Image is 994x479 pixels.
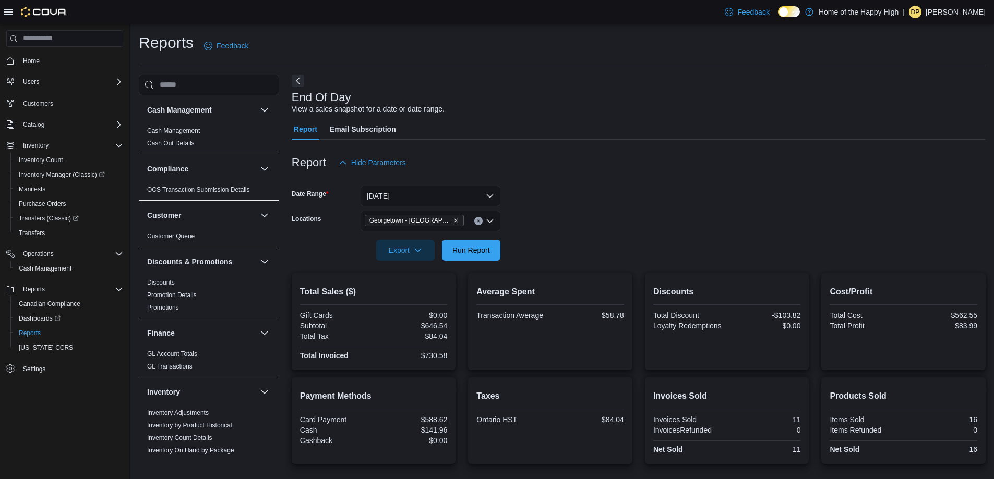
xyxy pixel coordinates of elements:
button: Reports [2,282,127,297]
p: Home of the Happy High [819,6,899,18]
a: Cash Management [15,262,76,275]
span: Inventory On Hand by Package [147,446,234,455]
span: Home [19,54,123,67]
img: Cova [21,7,67,17]
button: Operations [2,247,127,261]
span: Cash Management [19,264,71,273]
h2: Invoices Sold [653,390,801,402]
div: Compliance [139,183,279,200]
a: Reports [15,327,45,339]
div: Customer [139,230,279,247]
h3: Discounts & Promotions [147,256,232,267]
button: Discounts & Promotions [147,256,256,267]
button: Customer [147,210,256,220]
a: Purchase Orders [15,198,70,210]
a: Customers [19,97,57,110]
a: Promotions [147,304,179,311]
span: Cash Out Details [147,139,195,148]
button: Compliance [147,164,256,174]
span: Dashboards [19,314,61,323]
button: Next [292,75,304,87]
label: Locations [292,215,321,223]
a: Feedback [200,35,253,56]
span: Operations [19,248,123,260]
span: Canadian Compliance [19,300,80,308]
span: Report [294,119,317,140]
span: Purchase Orders [15,198,123,210]
div: Ontario HST [476,415,548,424]
h2: Total Sales ($) [300,286,448,298]
div: 11 [729,445,800,453]
h2: Average Spent [476,286,624,298]
button: Inventory [258,386,271,398]
a: Discounts [147,279,175,286]
span: Email Subscription [330,119,396,140]
a: Cash Out Details [147,140,195,147]
div: $0.00 [376,311,447,320]
div: 0 [906,426,977,434]
div: -$103.82 [729,311,800,320]
button: [DATE] [361,186,500,206]
strong: Total Invoiced [300,351,349,360]
div: $83.99 [906,322,977,330]
a: Inventory Manager (Classic) [15,168,109,181]
div: Items Sold [830,415,901,424]
button: Run Report [442,240,500,261]
span: Run Report [452,245,490,255]
span: Georgetown - [GEOGRAPHIC_DATA] - Fire & Flower [369,215,451,226]
div: Loyalty Redemptions [653,322,725,330]
span: Transfers [19,229,45,237]
a: [US_STATE] CCRS [15,341,77,354]
label: Date Range [292,190,329,198]
span: OCS Transaction Submission Details [147,186,250,194]
button: Cash Management [10,261,127,276]
button: Inventory [19,139,53,152]
button: Compliance [258,163,271,175]
span: Reports [15,327,123,339]
a: Dashboards [15,312,65,325]
div: Discounts & Promotions [139,276,279,318]
a: Inventory Manager (Classic) [10,167,127,182]
button: Customer [258,209,271,222]
div: $141.96 [376,426,447,434]
h2: Payment Methods [300,390,448,402]
a: Canadian Compliance [15,298,85,310]
div: $84.04 [553,415,624,424]
span: Canadian Compliance [15,298,123,310]
a: Inventory by Product Historical [147,422,232,429]
span: Catalog [19,118,123,131]
div: Card Payment [300,415,372,424]
div: $0.00 [376,436,447,445]
a: Inventory Count Details [147,434,212,441]
h3: Report [292,156,326,169]
span: Feedback [737,7,769,17]
span: Inventory by Product Historical [147,421,232,429]
button: Open list of options [486,217,494,225]
span: Transfers [15,227,123,239]
div: $588.62 [376,415,447,424]
span: Manifests [19,185,45,193]
h3: Customer [147,210,181,220]
div: Cash [300,426,372,434]
span: Users [19,76,123,88]
span: Settings [19,362,123,375]
a: Settings [19,363,50,375]
span: DP [911,6,920,18]
a: Inventory Count [15,154,67,166]
button: Customers [2,95,127,110]
span: Inventory Manager (Classic) [19,170,105,179]
a: Home [19,55,44,67]
button: Catalog [19,118,49,131]
button: Inventory [147,387,256,397]
div: InvoicesRefunded [653,426,725,434]
button: Transfers [10,226,127,240]
span: Customer Queue [147,232,195,240]
span: Georgetown - Mountainview - Fire & Flower [365,215,464,226]
span: Transfers (Classic) [15,212,123,225]
span: Operations [23,250,54,258]
div: 0 [729,426,800,434]
span: Promotion Details [147,291,197,299]
a: Customer Queue [147,232,195,240]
